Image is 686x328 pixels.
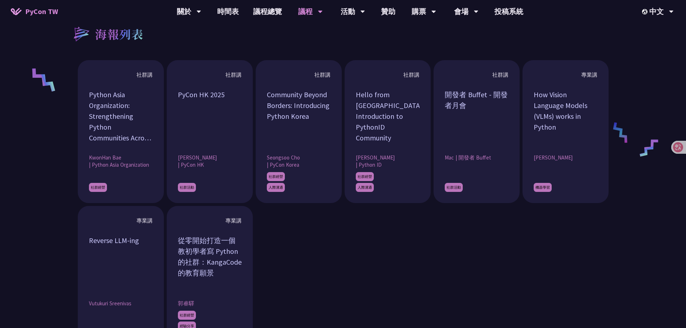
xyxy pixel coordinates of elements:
div: Community Beyond Borders: Introducing Python Korea [267,89,331,143]
span: [PERSON_NAME] [178,154,217,161]
div: Reverse LLM-ing [89,235,153,289]
div: 社群講 [89,71,153,78]
div: 社群講 [178,71,242,78]
span: 社群經營 [89,183,107,192]
div: 專業講 [89,217,153,224]
div: 社群講 [356,71,420,78]
img: Home icon of PyCon TW 2025 [11,8,22,15]
span: 社群活動 [178,183,196,192]
span: | 開發者 Buffet [456,154,491,161]
span: | Python Asia Organization [89,161,149,169]
div: 社群講 [267,71,331,78]
div: 社群講 [445,71,508,78]
span: KwonHan Bae [89,154,121,161]
img: heading-bullet [66,20,95,47]
span: 社群經營 [356,172,374,181]
span: 人際溝通 [356,183,374,192]
span: 機器學習 [534,183,552,192]
span: 社群活動 [445,183,463,192]
h2: 海報列表 [95,25,143,42]
span: 社群經營 [267,172,285,181]
div: Hello from [GEOGRAPHIC_DATA]! Introduction to PythonID Community [356,89,420,143]
a: PyCon TW [4,3,65,21]
div: 開發者 Buffet - 開發者月會 [445,89,508,143]
span: [PERSON_NAME] [534,154,573,161]
span: 郭睿驛 [178,300,194,307]
span: 人際溝通 [267,183,285,192]
span: Seongsoo Cho [267,154,300,161]
span: Vutukuri Sreenivas [89,300,131,307]
span: | PyCon Korea [267,161,299,169]
span: [PERSON_NAME] [356,154,395,161]
span: | Python ID [356,161,382,169]
div: PyCon HK 2025 [178,89,242,143]
div: 專業講 [178,217,242,224]
div: 專業講 [534,71,597,78]
div: Python Asia Organization: Strengthening Python Communities Across [GEOGRAPHIC_DATA] [89,89,153,143]
div: 從零開始打造一個教初學者寫 Python 的社群：KangaCode 的教育願景 [178,235,242,289]
span: | PyCon HK [178,161,204,169]
span: Mac [445,154,454,161]
img: Locale Icon [642,9,649,14]
span: 社群經營 [178,311,196,320]
div: How Vision Language Models (VLMs) works in Python [534,89,597,143]
span: PyCon TW [25,6,58,17]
